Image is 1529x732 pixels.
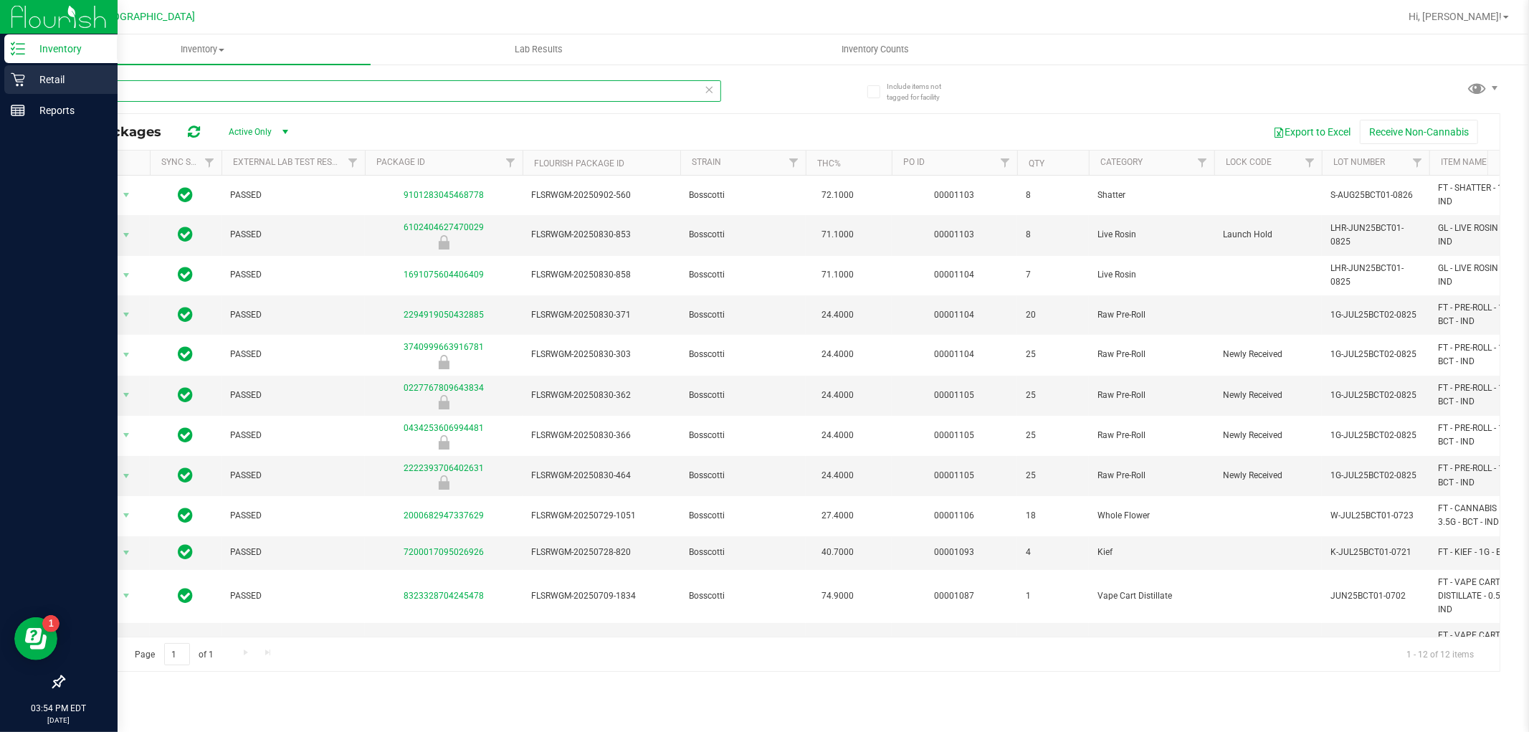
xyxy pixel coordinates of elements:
a: 2222393706402631 [404,463,484,473]
span: Live Rosin [1097,228,1206,242]
span: Bosscotti [689,189,797,202]
a: 7200017095026926 [404,547,484,557]
span: 27.4000 [814,505,861,526]
span: 71.1000 [814,224,861,245]
span: Raw Pre-Roll [1097,348,1206,361]
a: 0227767809643834 [404,383,484,393]
a: Filter [1298,151,1322,175]
span: select [118,265,135,285]
span: Inventory Counts [822,43,928,56]
span: Newly Received [1223,429,1313,442]
p: 03:54 PM EDT [6,702,111,715]
span: 1 - 12 of 12 items [1395,643,1485,665]
div: Newly Received [363,435,525,450]
span: Bosscotti [689,228,797,242]
span: Include items not tagged for facility [887,81,958,103]
span: 20 [1026,308,1080,322]
span: FLSRWGM-20250830-464 [531,469,672,483]
span: Clear [705,80,715,99]
span: 1G-JUL25BCT02-0825 [1330,389,1421,402]
button: Receive Non-Cannabis [1360,120,1478,144]
span: FLSRWGM-20250830-303 [531,348,672,361]
a: Filter [499,151,523,175]
a: Lot Number [1333,157,1385,167]
span: PASSED [230,546,356,559]
a: 00001104 [935,270,975,280]
span: 25 [1026,429,1080,442]
span: FLSRWGM-20250902-560 [531,189,672,202]
a: Strain [692,157,721,167]
a: 00001106 [935,510,975,521]
a: 2294919050432885 [404,310,484,320]
span: PASSED [230,509,356,523]
span: PASSED [230,268,356,282]
span: 71.1000 [814,265,861,285]
a: 00001103 [935,229,975,239]
span: LHR-JUN25BCT01-0825 [1330,262,1421,289]
span: Bosscotti [689,429,797,442]
a: 00001105 [935,470,975,480]
span: 24.4000 [814,305,861,325]
span: JUN25BCT01-0702 [1330,589,1421,603]
a: Lab Results [371,34,707,65]
p: Retail [25,71,111,88]
span: select [118,586,135,606]
a: THC% [817,158,841,168]
span: Newly Received [1223,348,1313,361]
a: 00001093 [935,547,975,557]
a: Category [1100,157,1143,167]
span: select [118,345,135,365]
span: 24.4000 [814,385,861,406]
span: select [118,385,135,405]
a: Lock Code [1226,157,1272,167]
span: PASSED [230,228,356,242]
span: LHR-JUN25BCT01-0825 [1330,222,1421,249]
span: In Sync [178,265,194,285]
div: Launch Hold [363,235,525,249]
span: 25 [1026,389,1080,402]
div: Newly Received [363,475,525,490]
a: 00001104 [935,310,975,320]
a: 2000682947337629 [404,510,484,521]
span: K-JUL25BCT01-0721 [1330,546,1421,559]
span: [GEOGRAPHIC_DATA] [97,11,196,23]
span: 4 [1026,546,1080,559]
span: 40.7000 [814,542,861,563]
span: In Sync [178,542,194,562]
span: Newly Received [1223,469,1313,483]
span: Launch Hold [1223,228,1313,242]
span: 1G-JUL25BCT02-0825 [1330,348,1421,361]
span: Lab Results [495,43,582,56]
span: Bosscotti [689,268,797,282]
a: 0434253606994481 [404,423,484,433]
span: FLSRWGM-20250830-858 [531,268,672,282]
span: 1 [1026,589,1080,603]
span: 1G-JUL25BCT02-0825 [1330,469,1421,483]
a: Filter [341,151,365,175]
input: Search Package ID, Item Name, SKU, Lot or Part Number... [63,80,721,102]
span: PASSED [230,348,356,361]
a: Filter [994,151,1017,175]
span: 1G-JUL25BCT02-0825 [1330,429,1421,442]
a: 00001103 [935,190,975,200]
span: Bosscotti [689,308,797,322]
a: Package ID [376,157,425,167]
span: 74.9000 [814,586,861,607]
span: Raw Pre-Roll [1097,469,1206,483]
inline-svg: Retail [11,72,25,87]
a: Filter [782,151,806,175]
span: 24.4000 [814,465,861,486]
inline-svg: Inventory [11,42,25,56]
span: 8 [1026,228,1080,242]
span: In Sync [178,465,194,485]
span: 24.4000 [814,425,861,446]
span: S-AUG25BCT01-0826 [1330,189,1421,202]
a: 00001104 [935,349,975,359]
span: select [118,225,135,245]
span: Bosscotti [689,469,797,483]
span: Kief [1097,546,1206,559]
span: PASSED [230,429,356,442]
a: 00001087 [935,591,975,601]
span: FLSRWGM-20250729-1051 [531,509,672,523]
